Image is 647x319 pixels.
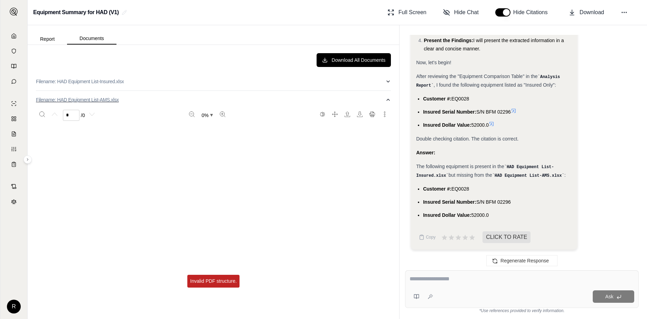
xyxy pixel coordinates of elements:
span: I will present the extracted information in a clear and concise manner. [424,38,564,51]
button: Report [28,33,67,45]
span: Insured Dollar Value: [423,122,471,128]
button: Hide Chat [440,6,481,19]
button: Ask [593,290,634,303]
span: Customer #: [423,186,451,192]
a: Documents Vault [4,44,23,58]
span: Customer #: [423,96,451,101]
div: Invalid PDF structure. [187,275,240,288]
a: Custom Report [4,142,23,156]
button: More actions [379,109,390,120]
span: Insured Dollar Value: [423,212,471,218]
a: Home [4,29,23,43]
img: Expand sidebar [10,8,18,16]
button: Previous page [49,109,60,120]
span: but missing from the [449,172,492,178]
button: Copy [416,230,438,244]
span: Download [580,8,604,17]
span: : [564,172,566,178]
span: EQ0028 [451,96,469,101]
button: Next page [86,109,97,120]
div: R [7,300,21,313]
div: *Use references provided to verify information. [405,308,639,313]
code: Analysis Report [416,75,560,88]
button: Filename: HAD Equipment List-AMS.xlsx [36,91,391,109]
button: Zoom out [186,109,197,120]
a: Policy Comparisons [4,112,23,126]
span: CLICK TO RATE [482,231,531,243]
button: Zoom in [217,109,228,120]
button: Download All Documents [317,53,391,67]
a: Prompt Library [4,59,23,73]
button: Download [354,109,365,120]
code: HAD Equipment List-AMS.xlsx [492,173,564,178]
span: / 0 [81,112,85,119]
span: 52000.0 [471,122,489,128]
a: Chat [4,75,23,88]
span: S/N BFM 02296 [476,199,511,205]
a: Claim Coverage [4,127,23,141]
span: Hide Chat [454,8,479,17]
span: Hide Citations [513,8,552,17]
button: Documents [67,33,116,45]
span: 52000.0 [471,212,489,218]
a: Legal Search Engine [4,195,23,209]
span: The following equipment is present in the [416,164,504,169]
span: Ask [605,294,613,299]
span: Copy [426,234,435,240]
strong: Answer: [416,150,435,155]
input: Enter a page number [63,110,79,121]
span: , I found the following equipment listed as "Insured Only": [434,82,556,88]
span: After reviewing the "Equipment Comparison Table" in the [416,74,537,79]
button: Expand sidebar [7,5,21,19]
span: Double checking citation. The citation is correct. [416,136,518,142]
p: Filename: HAD Equipment List-Insured.xlsx [36,78,124,85]
a: Coverage Table [4,157,23,171]
button: Switch to the dark theme [317,109,328,120]
span: Insured Serial Number: [423,199,476,205]
span: S/N BFM 02296 [476,109,511,115]
button: Search [37,109,48,120]
span: Present the Findings: [424,38,473,43]
span: Now, let's begin! [416,60,451,65]
span: EQ0028 [451,186,469,192]
button: Zoom document [199,110,215,121]
button: Filename: HAD Equipment List-Insured.xlsx [36,72,391,90]
span: Regenerate Response [500,258,549,263]
button: Print [367,109,378,120]
code: HAD Equipment List-Insured.xlsx [416,165,554,178]
button: Regenerate Response [486,255,557,266]
span: Full Screen [398,8,426,17]
button: Open file [342,109,353,120]
p: Filename: HAD Equipment List-AMS.xlsx [36,96,119,103]
button: Download [566,6,607,19]
a: Single Policy [4,97,23,110]
span: 0 % [201,112,208,119]
button: Full Screen [385,6,429,19]
button: Expand sidebar [24,155,32,164]
h2: Equipment Summary for HAD (V1) [33,6,119,19]
a: Contract Analysis [4,180,23,193]
button: Full screen [329,109,340,120]
span: Insured Serial Number: [423,109,476,115]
